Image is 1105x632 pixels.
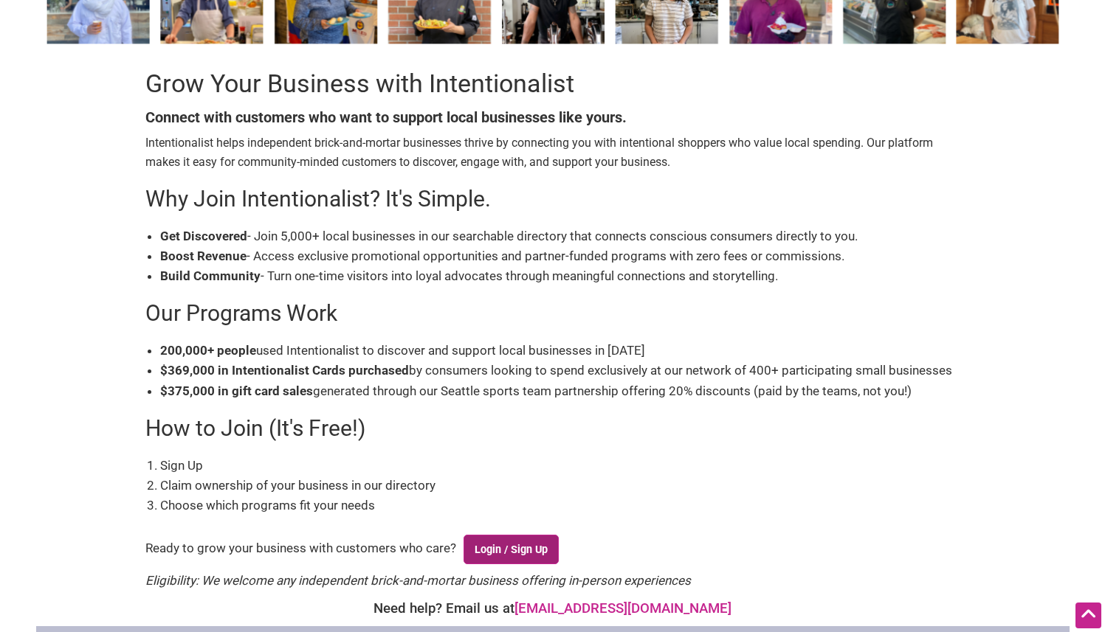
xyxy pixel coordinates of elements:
[145,184,960,215] h2: Why Join Intentionalist? It's Simple.
[160,343,256,358] b: 200,000+ people
[160,341,960,361] li: used Intentionalist to discover and support local businesses in [DATE]
[160,246,960,266] li: - Access exclusive promotional opportunities and partner-funded programs with zero fees or commis...
[145,298,960,329] h2: Our Programs Work
[160,226,960,246] li: - Join 5,000+ local businesses in our searchable directory that connects conscious consumers dire...
[160,456,960,476] li: Sign Up
[514,600,731,617] a: [EMAIL_ADDRESS][DOMAIN_NAME]
[160,363,409,378] b: $369,000 in Intentionalist Cards purchased
[1075,603,1101,628] div: Scroll Back to Top
[145,527,960,572] div: Ready to grow your business with customers who care?
[160,383,313,398] b: $375,000 in gift card sales
[160,268,261,283] b: Build Community
[160,381,960,401] li: generated through our Seattle sports team partnership offering 20% discounts (paid by the teams, ...
[145,66,960,102] h1: Grow Your Business with Intentionalist
[160,229,247,243] b: Get Discovered
[160,361,960,381] li: by consumers looking to spend exclusively at our network of 400+ participating small businesses
[145,413,960,444] h2: How to Join (It's Free!)
[160,266,960,286] li: - Turn one-time visitors into loyal advocates through meaningful connections and storytelling.
[44,598,1062,619] div: Need help? Email us at
[160,496,960,515] li: Choose which programs fit your needs
[160,476,960,496] li: Claim ownership of your business in our directory
[145,573,691,588] em: Eligibility: We welcome any independent brick-and-mortar business offering in-person experiences
[145,133,960,171] p: Intentionalist helps independent brick-and-mortar businesses thrive by connecting you with intent...
[145,108,627,126] b: Connect with customers who want to support local businesses like yours.
[160,249,247,263] b: Boost Revenue
[464,535,560,564] a: Login / Sign Up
